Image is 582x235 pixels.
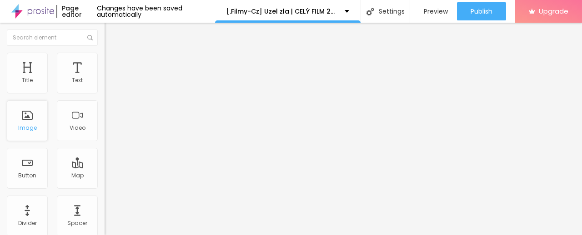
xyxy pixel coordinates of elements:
div: Text [72,77,83,83]
input: Search element [7,29,98,46]
div: Divider [18,220,37,226]
iframe: Editor [105,23,582,235]
div: Image [18,125,37,131]
div: Video [70,125,85,131]
button: Publish [457,2,506,20]
div: Page editor [56,5,96,18]
span: Upgrade [539,7,568,15]
button: Preview [410,2,457,20]
div: Map [71,172,84,179]
img: Icone [87,35,93,40]
span: Publish [471,8,492,15]
span: Preview [424,8,448,15]
div: Changes have been saved automatically [97,5,215,18]
div: Spacer [67,220,87,226]
div: Button [18,172,36,179]
img: Icone [366,8,374,15]
p: [.Filmy-Cz] Uzel zla | CELÝ FILM 2025 ONLINE ZDARMA SK/CZ DABING I TITULKY [226,8,338,15]
div: Title [22,77,33,83]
